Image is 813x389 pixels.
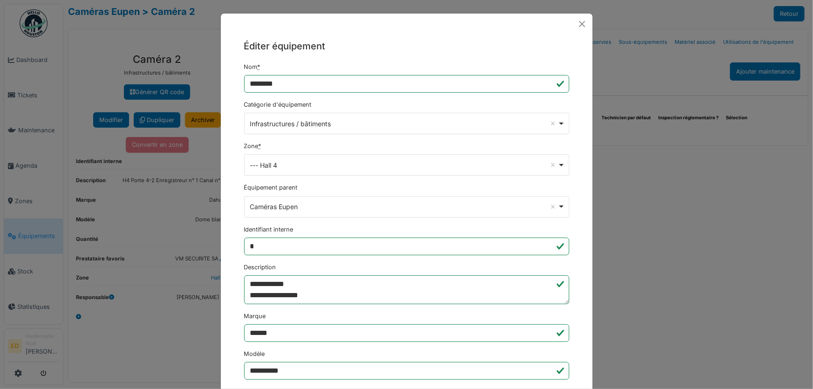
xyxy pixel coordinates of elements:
[250,119,558,129] div: Infrastructures / bâtiments
[259,143,261,150] abbr: Requis
[250,160,558,170] div: --- Hall 4
[244,100,312,109] label: Catégorie d'équipement
[244,263,276,272] label: Description
[244,183,298,192] label: Équipement parent
[575,17,589,31] button: Close
[244,312,266,321] label: Marque
[244,142,261,150] label: Zone
[548,160,558,170] button: Remove item: '20369'
[244,39,569,53] h5: Éditer équipement
[548,202,558,212] button: Remove item: '181228'
[548,119,558,128] button: Remove item: '2671'
[244,62,260,71] label: Nom
[244,225,294,234] label: Identifiant interne
[250,202,558,212] div: Caméras Eupen
[258,63,260,70] abbr: Requis
[244,349,265,358] label: Modèle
